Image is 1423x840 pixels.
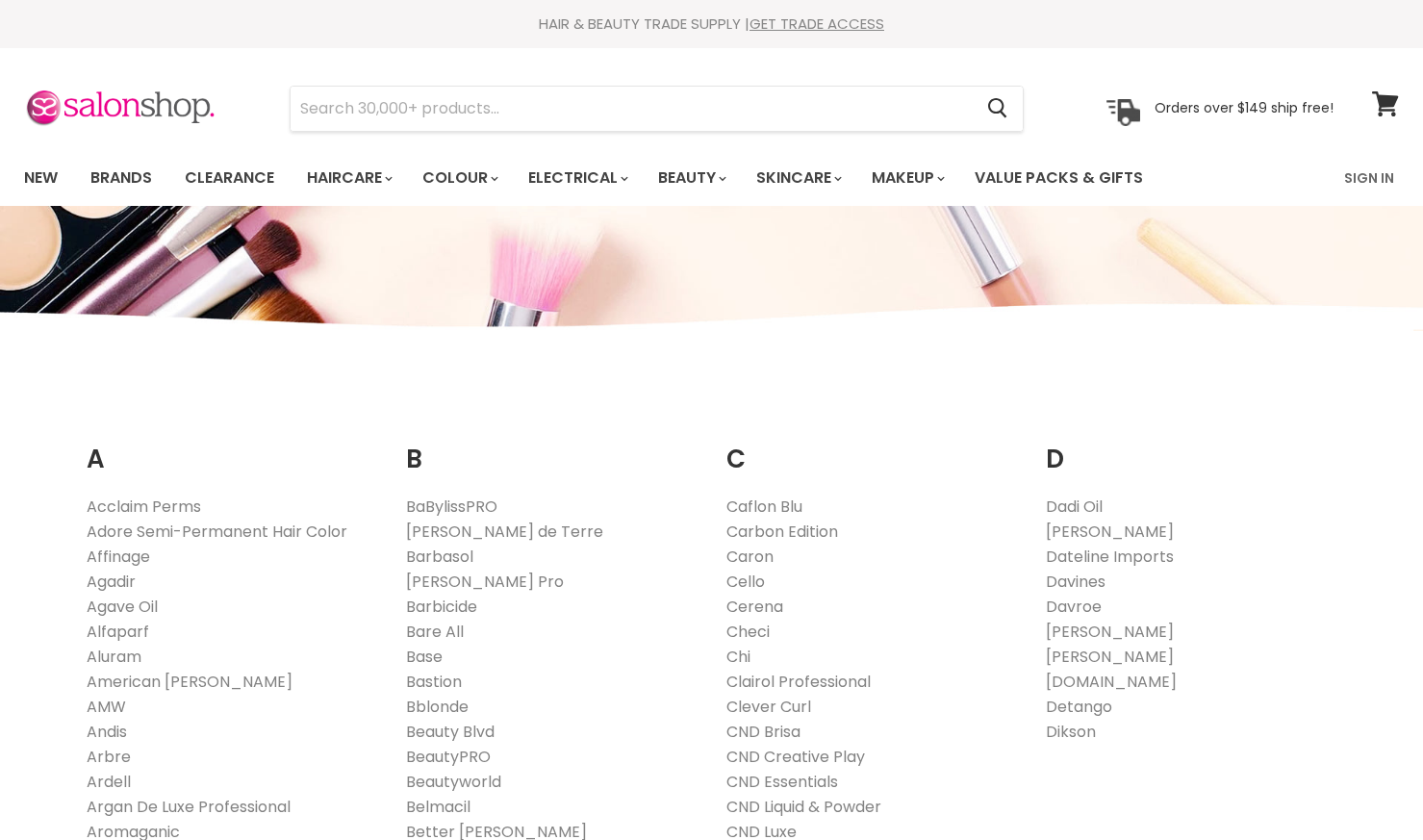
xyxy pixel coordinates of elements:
a: Chi [726,646,750,668]
a: [PERSON_NAME] [1046,646,1174,668]
a: [PERSON_NAME] [1046,521,1174,543]
a: Dateline Imports [1046,546,1174,568]
ul: Main menu [10,150,1245,206]
a: Affinage [87,546,150,568]
a: Beautyworld [406,771,501,793]
a: Electrical [514,158,640,198]
a: BaBylissPRO [406,496,497,518]
a: AMW [87,696,126,718]
a: CND Creative Play [726,746,865,768]
a: Bblonde [406,696,469,718]
a: CND Essentials [726,771,838,793]
a: Brands [76,158,166,198]
a: [PERSON_NAME] Pro [406,571,564,593]
a: Davroe [1046,596,1102,618]
a: Dikson [1046,721,1096,743]
p: Orders over $149 ship free! [1155,99,1334,116]
a: [DOMAIN_NAME] [1046,671,1177,693]
a: Cerena [726,596,783,618]
h2: A [87,415,378,479]
h2: C [726,415,1018,479]
a: Clearance [170,158,289,198]
a: American [PERSON_NAME] [87,671,292,693]
a: Dadi Oil [1046,496,1103,518]
a: Skincare [742,158,853,198]
a: Bastion [406,671,462,693]
a: Andis [87,721,127,743]
input: Search [291,87,972,131]
a: [PERSON_NAME] [1046,621,1174,643]
button: Search [972,87,1023,131]
a: Caron [726,546,774,568]
a: Caflon Blu [726,496,802,518]
a: Barbicide [406,596,477,618]
a: Sign In [1333,158,1406,198]
a: GET TRADE ACCESS [750,13,884,34]
a: Acclaim Perms [87,496,201,518]
a: Beauty Blvd [406,721,495,743]
a: Detango [1046,696,1112,718]
a: Makeup [857,158,956,198]
a: Belmacil [406,796,470,818]
a: [PERSON_NAME] de Terre [406,521,603,543]
a: Alfaparf [87,621,149,643]
a: Beauty [644,158,738,198]
a: Bare All [406,621,464,643]
h2: B [406,415,698,479]
a: Agadir [87,571,136,593]
a: Arbre [87,746,131,768]
a: Checi [726,621,770,643]
a: CND Brisa [726,721,800,743]
a: Value Packs & Gifts [960,158,1157,198]
a: Barbasol [406,546,473,568]
a: CND Liquid & Powder [726,796,881,818]
a: Clairol Professional [726,671,871,693]
h2: D [1046,415,1337,479]
a: Agave Oil [87,596,158,618]
a: Aluram [87,646,141,668]
a: BeautyPRO [406,746,491,768]
a: Cello [726,571,765,593]
a: Clever Curl [726,696,811,718]
a: Base [406,646,443,668]
a: Carbon Edition [726,521,838,543]
a: Ardell [87,771,131,793]
a: New [10,158,72,198]
a: Haircare [292,158,404,198]
form: Product [290,86,1024,132]
a: Colour [408,158,510,198]
a: Davines [1046,571,1105,593]
a: Argan De Luxe Professional [87,796,291,818]
a: Adore Semi-Permanent Hair Color [87,521,347,543]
